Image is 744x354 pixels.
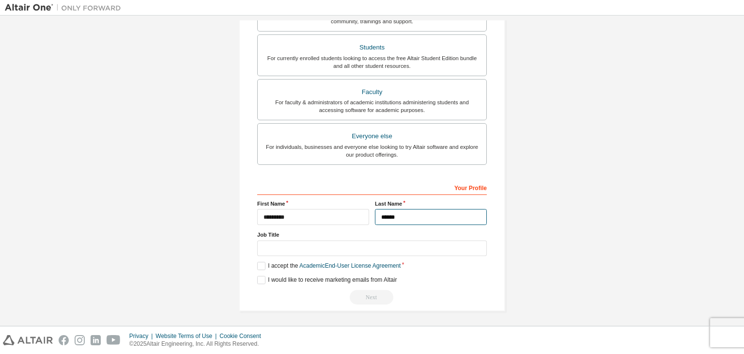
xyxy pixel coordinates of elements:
img: facebook.svg [59,335,69,345]
div: Your Profile [257,179,487,195]
div: For currently enrolled students looking to access the free Altair Student Edition bundle and all ... [263,54,480,70]
img: instagram.svg [75,335,85,345]
div: Website Terms of Use [155,332,219,340]
div: Cookie Consent [219,332,266,340]
div: Students [263,41,480,54]
div: Privacy [129,332,155,340]
img: altair_logo.svg [3,335,53,345]
img: linkedin.svg [91,335,101,345]
div: Everyone else [263,129,480,143]
label: I accept the [257,262,401,270]
img: Altair One [5,3,126,13]
label: First Name [257,200,369,208]
label: I would like to receive marketing emails from Altair [257,276,397,284]
a: Academic End-User License Agreement [299,262,401,269]
div: For faculty & administrators of academic institutions administering students and accessing softwa... [263,98,480,114]
p: © 2025 Altair Engineering, Inc. All Rights Reserved. [129,340,267,348]
label: Last Name [375,200,487,208]
div: Faculty [263,85,480,99]
div: Read and acccept EULA to continue [257,290,487,305]
img: youtube.svg [107,335,121,345]
div: For individuals, businesses and everyone else looking to try Altair software and explore our prod... [263,143,480,159]
label: Job Title [257,231,487,239]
